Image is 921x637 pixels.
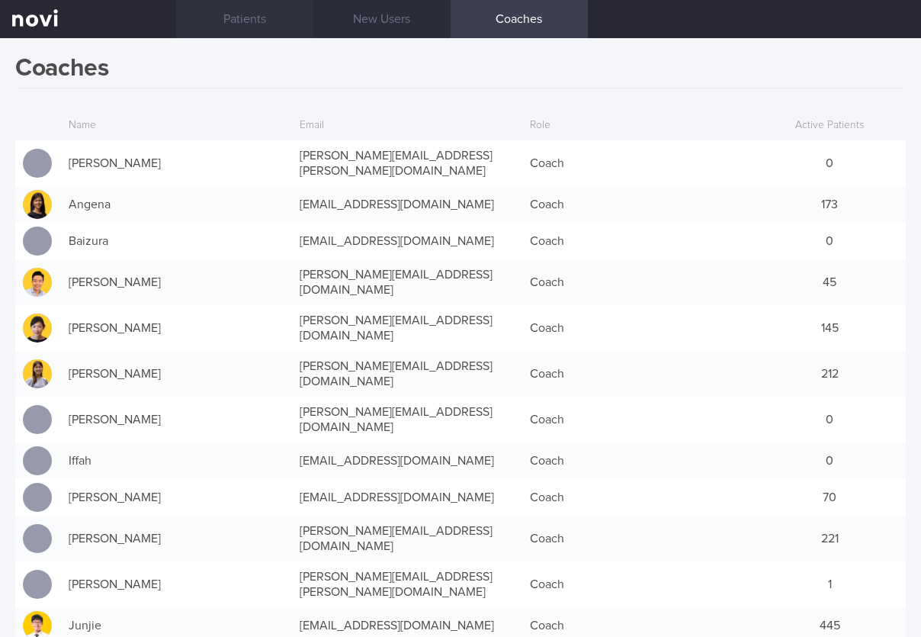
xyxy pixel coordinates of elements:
[61,569,292,600] div: [PERSON_NAME]
[292,446,523,476] div: [EMAIL_ADDRESS][DOMAIN_NAME]
[522,482,753,513] div: Coach
[292,305,523,351] div: [PERSON_NAME][EMAIL_ADDRESS][DOMAIN_NAME]
[292,259,523,305] div: [PERSON_NAME][EMAIL_ADDRESS][DOMAIN_NAME]
[292,482,523,513] div: [EMAIL_ADDRESS][DOMAIN_NAME]
[753,226,906,256] div: 0
[753,267,906,298] div: 45
[292,140,523,186] div: [PERSON_NAME][EMAIL_ADDRESS][PERSON_NAME][DOMAIN_NAME]
[522,189,753,220] div: Coach
[15,53,906,88] h1: Coaches
[61,148,292,179] div: [PERSON_NAME]
[61,446,292,476] div: Iffah
[61,359,292,389] div: [PERSON_NAME]
[61,404,292,435] div: [PERSON_NAME]
[522,111,753,140] div: Role
[61,482,292,513] div: [PERSON_NAME]
[753,404,906,435] div: 0
[61,226,292,256] div: Baizura
[753,359,906,389] div: 212
[61,313,292,343] div: [PERSON_NAME]
[522,569,753,600] div: Coach
[522,359,753,389] div: Coach
[522,523,753,554] div: Coach
[292,561,523,607] div: [PERSON_NAME][EMAIL_ADDRESS][PERSON_NAME][DOMAIN_NAME]
[292,111,523,140] div: Email
[292,226,523,256] div: [EMAIL_ADDRESS][DOMAIN_NAME]
[61,523,292,554] div: [PERSON_NAME]
[61,111,292,140] div: Name
[753,148,906,179] div: 0
[522,148,753,179] div: Coach
[61,189,292,220] div: Angena
[522,313,753,343] div: Coach
[292,351,523,397] div: [PERSON_NAME][EMAIL_ADDRESS][DOMAIN_NAME]
[522,446,753,476] div: Coach
[292,516,523,561] div: [PERSON_NAME][EMAIL_ADDRESS][DOMAIN_NAME]
[292,189,523,220] div: [EMAIL_ADDRESS][DOMAIN_NAME]
[522,404,753,435] div: Coach
[753,569,906,600] div: 1
[753,313,906,343] div: 145
[522,226,753,256] div: Coach
[292,397,523,442] div: [PERSON_NAME][EMAIL_ADDRESS][DOMAIN_NAME]
[753,189,906,220] div: 173
[522,267,753,298] div: Coach
[61,267,292,298] div: [PERSON_NAME]
[753,111,906,140] div: Active Patients
[753,446,906,476] div: 0
[753,482,906,513] div: 70
[753,523,906,554] div: 221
